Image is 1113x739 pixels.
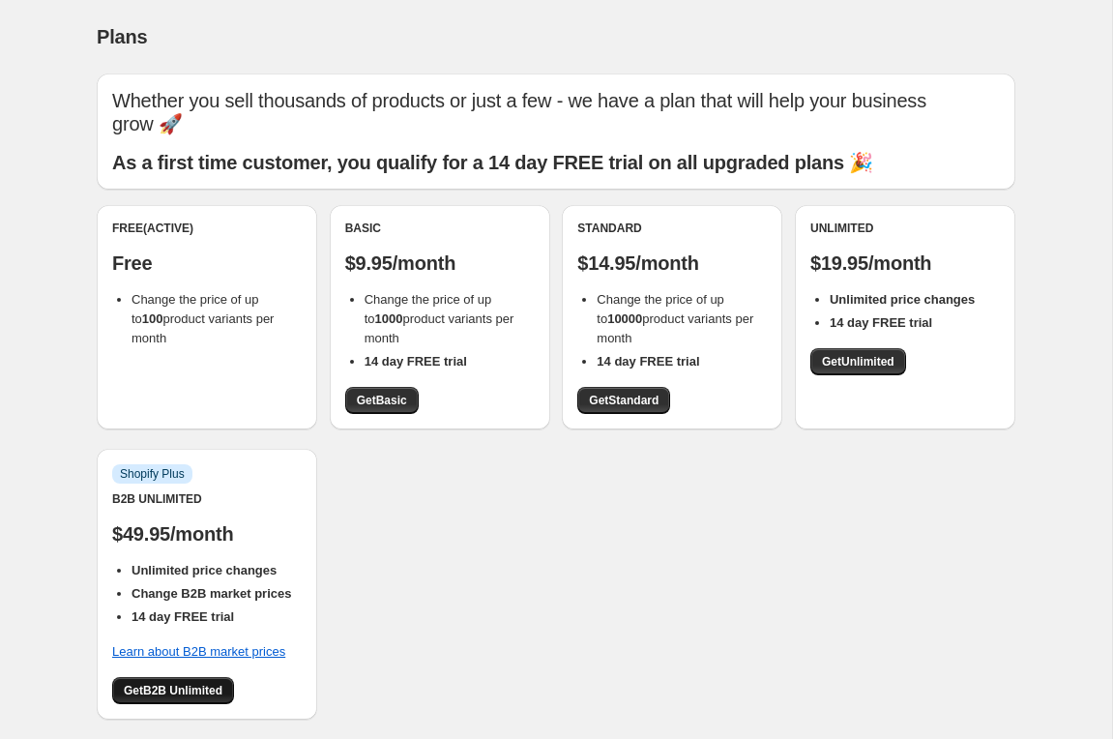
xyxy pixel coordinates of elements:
[112,522,302,546] p: $49.95/month
[589,393,659,408] span: Get Standard
[810,251,1000,275] p: $19.95/month
[132,563,277,577] b: Unlimited price changes
[365,354,467,369] b: 14 day FREE trial
[597,354,699,369] b: 14 day FREE trial
[365,292,514,345] span: Change the price of up to product variants per month
[822,354,894,369] span: Get Unlimited
[345,221,535,236] div: Basic
[112,251,302,275] p: Free
[577,387,670,414] a: GetStandard
[597,292,753,345] span: Change the price of up to product variants per month
[124,683,222,698] span: Get B2B Unlimited
[810,221,1000,236] div: Unlimited
[97,26,147,47] span: Plans
[112,152,873,173] b: As a first time customer, you qualify for a 14 day FREE trial on all upgraded plans 🎉
[577,221,767,236] div: Standard
[120,466,185,482] span: Shopify Plus
[607,311,642,326] b: 10000
[132,292,274,345] span: Change the price of up to product variants per month
[112,221,302,236] div: Free (Active)
[142,311,163,326] b: 100
[357,393,407,408] span: Get Basic
[112,644,285,659] a: Learn about B2B market prices
[345,251,535,275] p: $9.95/month
[132,586,291,601] b: Change B2B market prices
[112,677,234,704] a: GetB2B Unlimited
[112,89,1000,135] p: Whether you sell thousands of products or just a few - we have a plan that will help your busines...
[577,251,767,275] p: $14.95/month
[132,609,234,624] b: 14 day FREE trial
[830,292,975,307] b: Unlimited price changes
[112,491,302,507] div: B2B Unlimited
[375,311,403,326] b: 1000
[345,387,419,414] a: GetBasic
[810,348,906,375] a: GetUnlimited
[830,315,932,330] b: 14 day FREE trial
